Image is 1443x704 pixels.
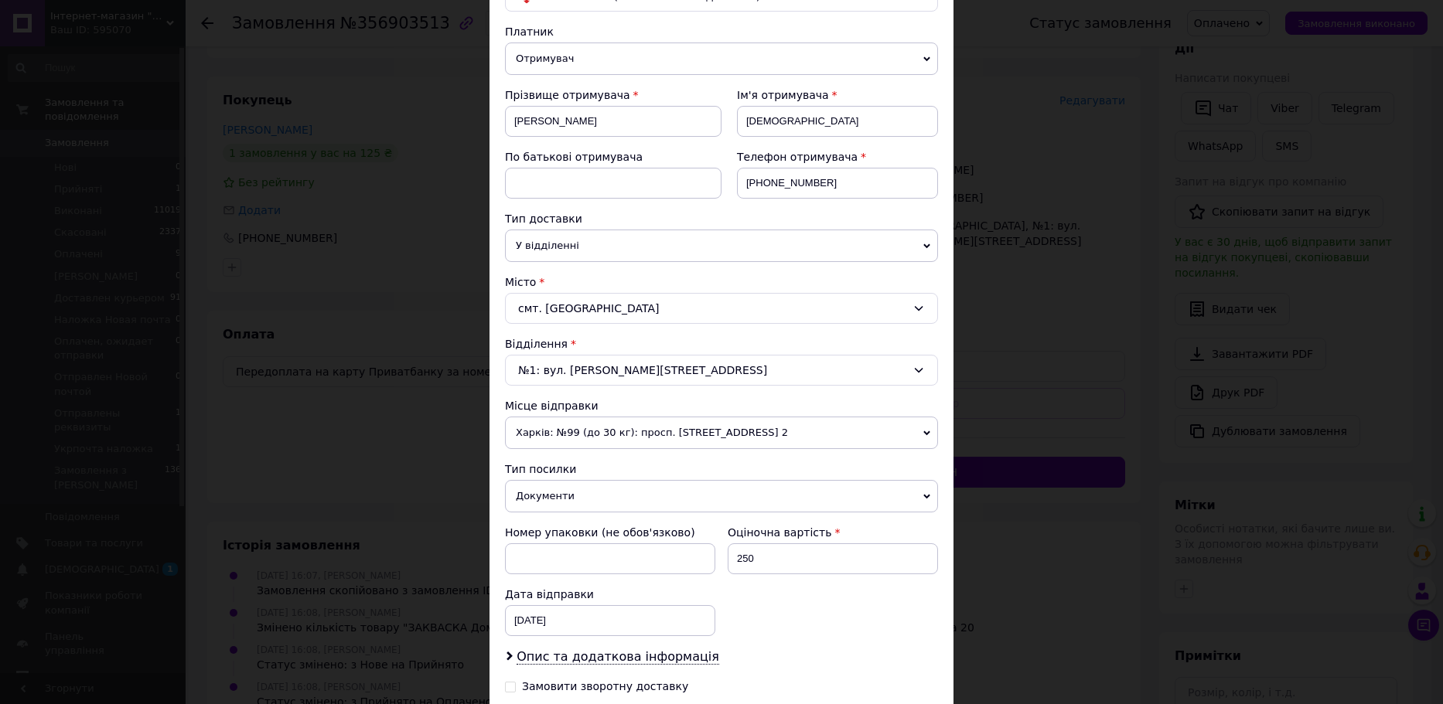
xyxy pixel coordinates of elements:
[505,230,938,262] span: У відділенні
[728,525,938,540] div: Оціночна вартість
[505,480,938,512] span: Документи
[522,680,688,693] div: Замовити зворотну доставку
[505,463,576,475] span: Тип посилки
[505,26,554,38] span: Платник
[505,213,582,225] span: Тип доставки
[505,355,938,386] div: №1: вул. [PERSON_NAME][STREET_ADDRESS]
[737,168,938,199] input: +380
[505,417,938,449] span: Харків: №99 (до 30 кг): просп. [STREET_ADDRESS] 2
[505,336,938,352] div: Відділення
[505,525,715,540] div: Номер упаковки (не обов'язково)
[505,587,715,602] div: Дата відправки
[737,89,829,101] span: Ім'я отримувача
[517,649,719,665] span: Опис та додаткова інформація
[505,293,938,324] div: смт. [GEOGRAPHIC_DATA]
[505,89,630,101] span: Прізвище отримувача
[505,151,643,163] span: По батькові отримувача
[505,400,599,412] span: Місце відправки
[505,43,938,75] span: Отримувач
[737,151,858,163] span: Телефон отримувача
[505,274,938,290] div: Місто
